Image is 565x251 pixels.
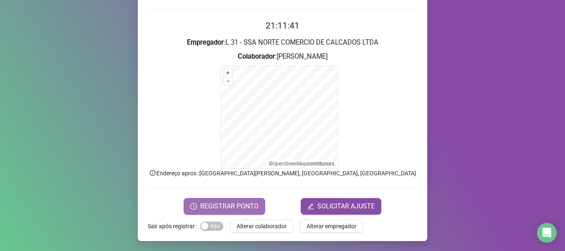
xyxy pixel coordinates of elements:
[307,203,314,210] span: edit
[230,220,293,233] button: Alterar colaborador
[184,198,265,215] button: REGISTRAR PONTO
[301,198,381,215] button: editSOLICITAR AJUSTE
[273,161,307,167] a: OpenStreetMap
[187,38,224,46] strong: Empregador
[190,203,197,210] span: clock-circle
[148,220,200,233] label: Sair após registrar
[148,37,417,48] h3: : L 31 - SSA NORTE COMERCIO DE CALCADOS LTDA
[200,201,259,211] span: REGISTRAR PONTO
[148,51,417,62] h3: : [PERSON_NAME]
[148,169,417,178] p: Endereço aprox. : [GEOGRAPHIC_DATA][PERSON_NAME], [GEOGRAPHIC_DATA], [GEOGRAPHIC_DATA]
[238,53,275,60] strong: Colaborador
[317,201,375,211] span: SOLICITAR AJUSTE
[237,222,287,231] span: Alterar colaborador
[537,223,557,243] div: Open Intercom Messenger
[300,220,363,233] button: Alterar empregador
[266,21,299,31] time: 21:11:41
[149,169,156,177] span: info-circle
[306,222,357,231] span: Alterar empregador
[224,77,232,85] button: –
[269,161,335,167] li: © contributors.
[224,69,232,77] button: +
